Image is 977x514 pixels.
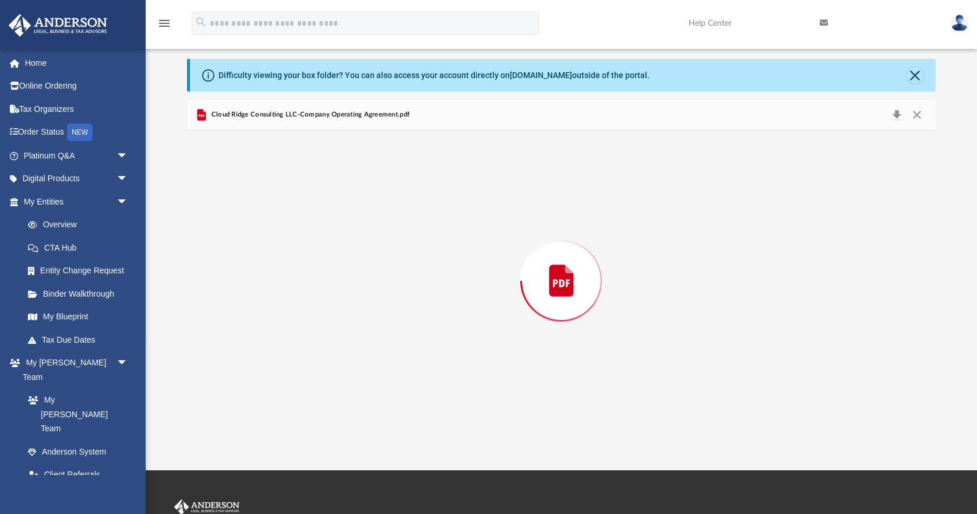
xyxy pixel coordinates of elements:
a: My [PERSON_NAME] Teamarrow_drop_down [8,351,140,389]
div: Difficulty viewing your box folder? You can also access your account directly on outside of the p... [218,69,650,82]
a: Online Ordering [8,75,146,98]
a: Tax Organizers [8,97,146,121]
span: Cloud Ridge Consulting LLC-Company Operating Agreement.pdf [209,110,410,120]
a: My Entitiesarrow_drop_down [8,190,146,213]
img: User Pic [951,15,968,31]
a: Client Referrals [16,463,140,487]
div: NEW [67,124,93,141]
div: Preview [187,100,935,431]
span: arrow_drop_down [117,144,140,168]
a: Entity Change Request [16,259,146,283]
a: Tax Due Dates [16,328,146,351]
a: CTA Hub [16,236,146,259]
button: Close [907,67,923,83]
span: arrow_drop_down [117,167,140,191]
i: menu [157,16,171,30]
span: arrow_drop_down [117,351,140,375]
a: My [PERSON_NAME] Team [16,389,134,441]
span: arrow_drop_down [117,190,140,214]
a: [DOMAIN_NAME] [510,71,572,80]
a: Order StatusNEW [8,121,146,145]
a: My Blueprint [16,305,140,329]
a: Digital Productsarrow_drop_down [8,167,146,191]
button: Download [886,107,907,123]
a: Overview [16,213,146,237]
a: menu [157,22,171,30]
a: Platinum Q&Aarrow_drop_down [8,144,146,167]
img: Anderson Advisors Platinum Portal [5,14,111,37]
a: Home [8,51,146,75]
a: Anderson System [16,440,140,463]
a: Binder Walkthrough [16,282,146,305]
button: Close [907,107,927,123]
i: search [195,16,207,29]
